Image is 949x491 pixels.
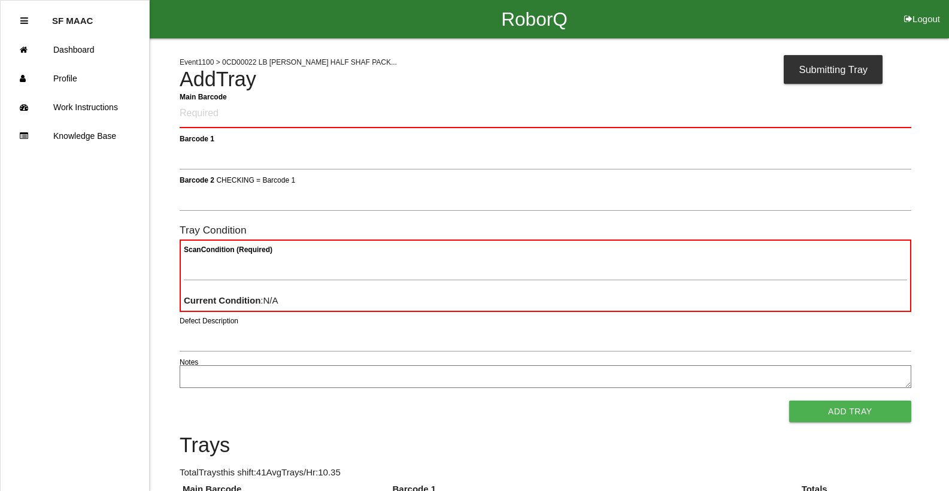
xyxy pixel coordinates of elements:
div: Close [20,7,28,35]
b: Barcode 2 [180,175,214,184]
button: Add Tray [789,401,911,422]
a: Work Instructions [1,93,149,122]
label: Notes [180,357,198,368]
span: CHECKING = Barcode 1 [216,175,295,184]
b: Scan Condition (Required) [184,245,272,254]
label: Defect Description [180,316,238,326]
b: Current Condition [184,295,260,305]
b: Barcode 1 [180,134,214,143]
h4: Add Tray [180,68,911,91]
span: : N/A [184,295,278,305]
div: Submitting Tray [784,55,883,84]
p: SF MAAC [52,7,93,26]
span: Event 1100 > 0CD00022 LB [PERSON_NAME] HALF SHAF PACK... [180,58,397,66]
p: Total Trays this shift: 41 Avg Trays /Hr: 10.35 [180,466,911,480]
a: Dashboard [1,35,149,64]
a: Profile [1,64,149,93]
h4: Trays [180,434,911,457]
input: Required [180,100,911,128]
b: Main Barcode [180,92,227,101]
a: Knowledge Base [1,122,149,150]
h6: Tray Condition [180,225,911,236]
